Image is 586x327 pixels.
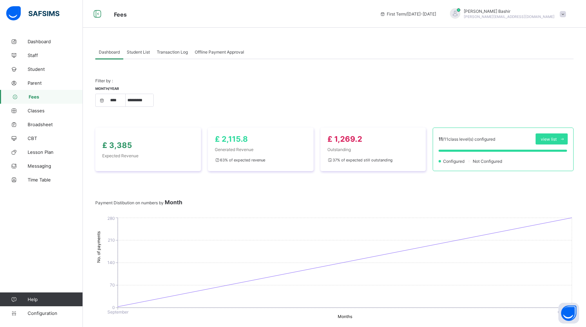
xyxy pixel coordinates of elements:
span: Broadsheet [28,122,83,127]
tspan: 210 [108,237,115,243]
span: Configuration [28,310,83,316]
tspan: No. of payments [96,231,101,263]
span: [PERSON_NAME] Bashir [464,9,555,14]
span: 63 % of expected revenue [215,158,265,162]
tspan: Months [338,314,352,319]
span: 11 [439,136,443,142]
span: £ 3,385 [102,141,132,150]
img: safsims [6,6,59,21]
span: Not Configured [472,159,504,164]
tspan: 0 [112,305,115,310]
tspan: October [558,309,574,315]
span: Parent [28,80,83,86]
button: Open asap [558,303,579,324]
span: / 11 class level(s) configured [443,137,495,142]
span: Dashboard [99,49,120,55]
span: £ 2,115.8 [215,134,248,143]
span: Transaction Log [157,49,188,55]
span: Outstanding [327,147,419,152]
span: Classes [28,108,83,113]
span: Messaging [28,163,83,169]
span: Student [28,66,83,72]
tspan: 70 [110,282,115,288]
span: Dashboard [28,39,83,44]
span: £ 1,269.2 [327,134,362,143]
tspan: 140 [107,260,115,265]
span: Generated Revenue [215,147,307,152]
span: 37 % of expected still outstanding [327,158,393,162]
span: [PERSON_NAME][EMAIL_ADDRESS][DOMAIN_NAME] [464,15,555,19]
span: Fees [29,94,83,100]
span: Help [28,297,83,302]
span: Lesson Plan [28,149,83,155]
tspan: 280 [107,216,115,221]
div: HamidBashir [443,8,569,20]
span: Offline Payment Approval [195,49,244,55]
span: Filter by : [95,78,113,83]
span: Student List [127,49,150,55]
span: Fees [114,11,127,18]
span: Month/Year [95,86,119,91]
span: Payment Distibution on numbers by [95,200,182,205]
span: Time Table [28,177,83,183]
span: view list [541,137,557,142]
span: Month [165,199,182,206]
tspan: September [107,309,129,315]
span: Staff [28,53,83,58]
span: session/term information [380,11,436,17]
span: Expected Revenue [102,153,194,158]
span: Configured [442,159,467,164]
span: CBT [28,136,83,141]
